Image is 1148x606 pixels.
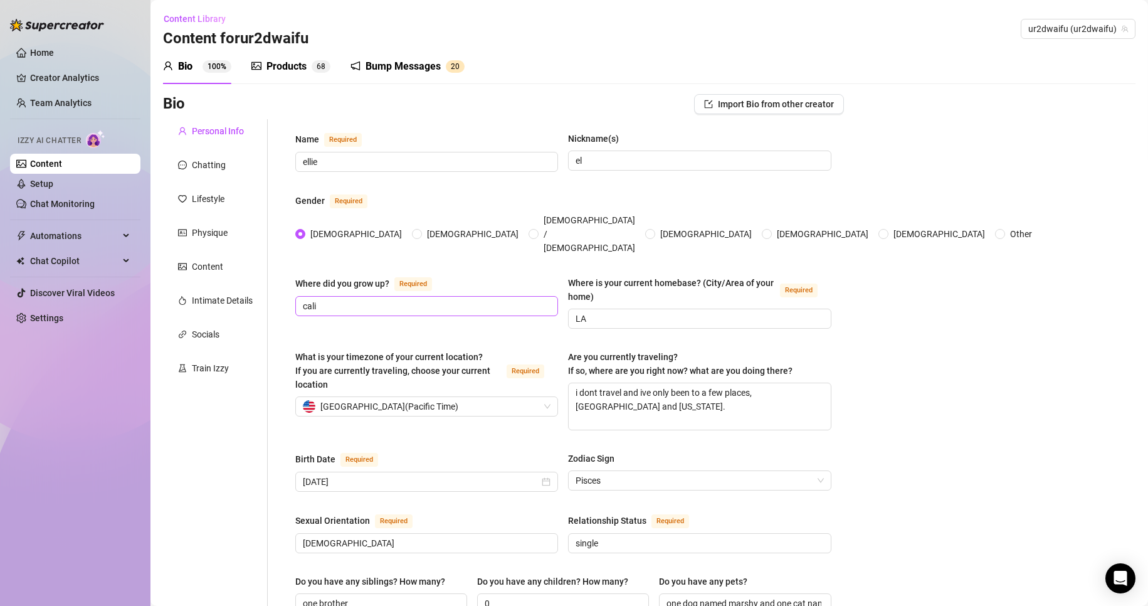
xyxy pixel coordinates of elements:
span: ur2dwaifu (ur2dwaifu) [1028,19,1128,38]
span: heart [178,194,187,203]
div: Do you have any children? How many? [477,575,628,588]
span: Chat Copilot [30,251,119,271]
input: Where is your current homebase? (City/Area of your home) [576,312,821,326]
span: team [1121,25,1129,33]
span: Import Bio from other creator [718,99,834,109]
span: picture [251,61,261,71]
sup: 68 [312,60,330,73]
div: Content [192,260,223,274]
span: Pisces [576,471,823,490]
span: Content Library [164,14,226,24]
span: Required [340,453,378,467]
label: Zodiac Sign [568,452,623,465]
label: Nickname(s) [568,132,628,146]
a: Creator Analytics [30,68,130,88]
span: Other [1005,227,1037,241]
div: Birth Date [295,452,335,466]
label: Where is your current homebase? (City/Area of your home) [568,276,831,304]
span: 8 [321,62,325,71]
span: message [178,161,187,169]
div: Personal Info [192,124,244,138]
label: Relationship Status [568,513,703,528]
span: notification [350,61,361,71]
input: Birth Date [303,475,539,489]
span: Required [780,284,818,297]
span: 6 [317,62,321,71]
label: Birth Date [295,452,392,467]
img: AI Chatter [86,130,105,148]
div: Bump Messages [366,59,441,74]
span: [DEMOGRAPHIC_DATA] [422,227,524,241]
a: Chat Monitoring [30,199,95,209]
span: thunderbolt [16,231,26,241]
div: Bio [178,59,192,74]
sup: 100% [203,60,231,73]
input: Where did you grow up? [303,299,548,313]
span: Required [375,514,413,528]
span: 0 [455,62,460,71]
span: experiment [178,364,187,373]
label: Gender [295,193,381,208]
span: picture [178,262,187,271]
textarea: i dont travel and ive only been to a few places, [GEOGRAPHIC_DATA] and [US_STATE]. [569,383,830,430]
input: Relationship Status [576,536,821,550]
span: user [178,127,187,136]
h3: Content for ur2dwaifu [163,29,308,49]
div: Gender [295,194,325,208]
sup: 20 [446,60,465,73]
span: [DEMOGRAPHIC_DATA] / [DEMOGRAPHIC_DATA] [539,213,640,255]
div: Name [295,132,319,146]
div: Nickname(s) [568,132,619,146]
span: Are you currently traveling? If so, where are you right now? what are you doing there? [568,352,793,376]
span: Required [651,514,689,528]
span: idcard [178,228,187,237]
span: Required [394,277,432,291]
div: Where is your current homebase? (City/Area of your home) [568,276,774,304]
div: Products [266,59,307,74]
span: Automations [30,226,119,246]
span: Required [507,364,544,378]
label: Do you have any children? How many? [477,575,637,588]
span: [DEMOGRAPHIC_DATA] [305,227,407,241]
a: Team Analytics [30,98,92,108]
div: Intimate Details [192,294,253,307]
div: Do you have any pets? [659,575,747,588]
div: Where did you grow up? [295,277,389,290]
label: Sexual Orientation [295,513,426,528]
div: Sexual Orientation [295,514,370,528]
div: Train Izzy [192,361,229,375]
div: Physique [192,226,228,240]
input: Name [303,155,548,169]
span: [DEMOGRAPHIC_DATA] [772,227,873,241]
h3: Bio [163,94,185,114]
div: Do you have any siblings? How many? [295,575,445,588]
span: fire [178,296,187,305]
a: Setup [30,179,53,189]
span: [DEMOGRAPHIC_DATA] [888,227,990,241]
span: Required [324,133,362,147]
a: Discover Viral Videos [30,288,115,298]
div: Relationship Status [568,514,646,528]
span: link [178,330,187,339]
div: Lifestyle [192,192,224,206]
span: 2 [451,62,455,71]
label: Name [295,132,376,147]
img: logo-BBDzfeDw.svg [10,19,104,31]
a: Content [30,159,62,169]
a: Settings [30,313,63,323]
span: import [704,100,713,109]
img: us [303,400,315,413]
a: Home [30,48,54,58]
div: Chatting [192,158,226,172]
span: What is your timezone of your current location? If you are currently traveling, choose your curre... [295,352,490,390]
button: Content Library [163,9,236,29]
span: user [163,61,173,71]
label: Do you have any pets? [659,575,756,588]
span: Required [330,194,367,208]
label: Where did you grow up? [295,276,446,291]
div: Socials [192,327,219,341]
img: Chat Copilot [16,257,24,265]
input: Sexual Orientation [303,536,548,550]
span: [GEOGRAPHIC_DATA] ( Pacific Time ) [320,397,458,416]
span: [DEMOGRAPHIC_DATA] [655,227,757,241]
